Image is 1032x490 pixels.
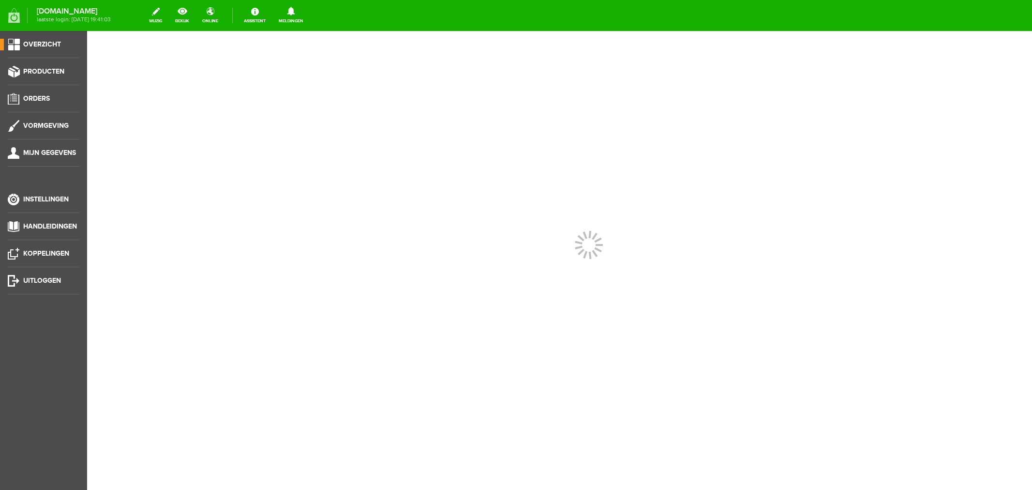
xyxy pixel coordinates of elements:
span: Mijn gegevens [23,149,76,157]
span: laatste login: [DATE] 19:41:03 [37,17,111,22]
a: Assistent [238,5,271,26]
span: Instellingen [23,195,69,203]
a: wijzig [143,5,168,26]
a: bekijk [169,5,195,26]
span: Overzicht [23,40,61,48]
span: Producten [23,67,64,76]
span: Koppelingen [23,249,69,258]
span: Orders [23,94,50,103]
a: Meldingen [273,5,309,26]
strong: [DOMAIN_NAME] [37,9,111,14]
span: Uitloggen [23,276,61,285]
a: online [196,5,224,26]
span: Handleidingen [23,222,77,230]
span: Vormgeving [23,122,69,130]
